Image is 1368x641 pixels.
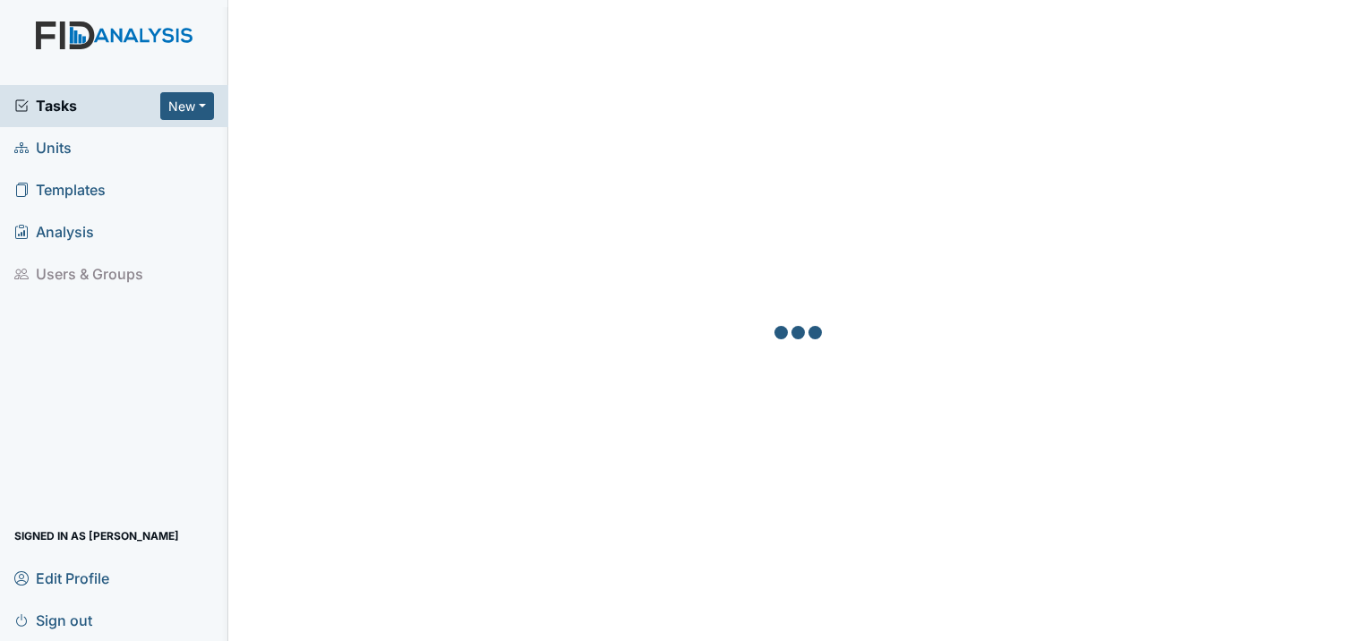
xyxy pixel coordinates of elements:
[14,564,109,592] span: Edit Profile
[160,92,214,120] button: New
[14,176,106,204] span: Templates
[14,134,72,162] span: Units
[14,522,179,550] span: Signed in as [PERSON_NAME]
[14,606,92,634] span: Sign out
[14,218,94,246] span: Analysis
[14,95,160,116] a: Tasks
